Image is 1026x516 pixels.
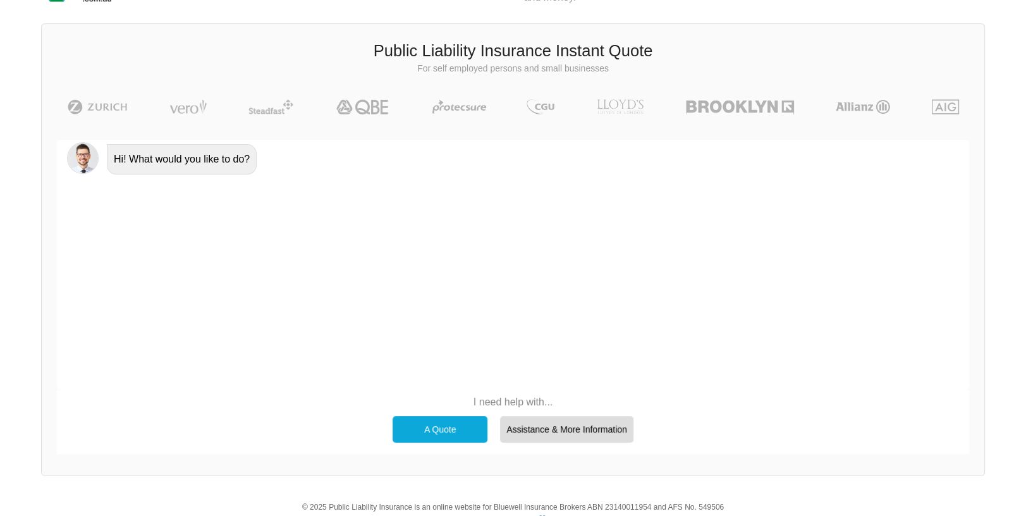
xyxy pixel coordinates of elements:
[829,99,896,114] img: Allianz | Public Liability Insurance
[62,99,133,114] img: Zurich | Public Liability Insurance
[522,99,559,114] img: CGU | Public Liability Insurance
[386,395,640,409] p: I need help with...
[681,99,799,114] img: Brooklyn | Public Liability Insurance
[107,144,257,175] div: Hi! What would you like to do?
[51,40,975,63] h3: Public Liability Insurance Instant Quote
[243,99,299,114] img: Steadfast | Public Liability Insurance
[927,99,964,114] img: AIG | Public Liability Insurance
[329,99,397,114] img: QBE | Public Liability Insurance
[500,416,633,443] div: Assistance & More Information
[51,63,975,75] p: For self employed persons and small businesses
[590,99,650,114] img: LLOYD's | Public Liability Insurance
[393,416,487,443] div: A Quote
[164,99,212,114] img: Vero | Public Liability Insurance
[67,142,99,174] img: Chatbot | PLI
[427,99,491,114] img: Protecsure | Public Liability Insurance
